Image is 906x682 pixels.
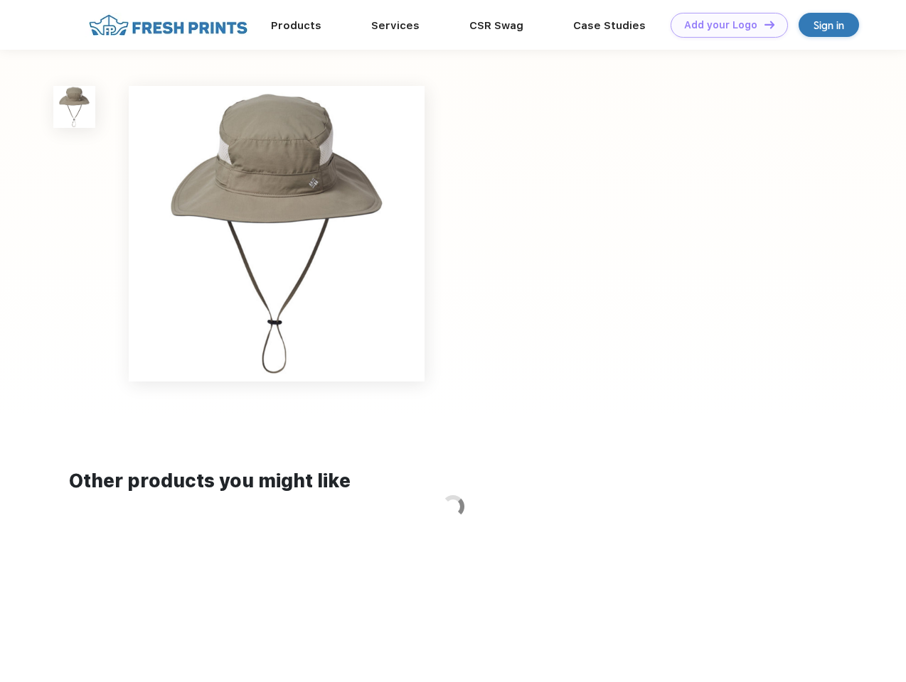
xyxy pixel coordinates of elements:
[85,13,252,38] img: fo%20logo%202.webp
[69,467,836,495] div: Other products you might like
[53,86,95,128] img: func=resize&h=100
[764,21,774,28] img: DT
[799,13,859,37] a: Sign in
[814,17,844,33] div: Sign in
[684,19,757,31] div: Add your Logo
[129,86,425,381] img: func=resize&h=640
[271,19,321,32] a: Products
